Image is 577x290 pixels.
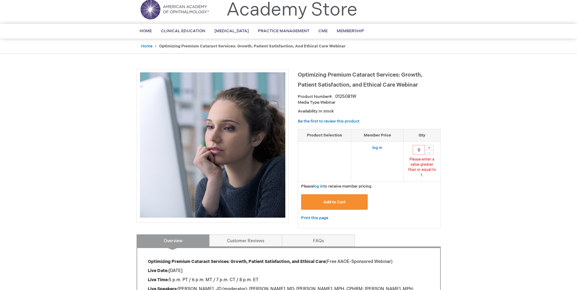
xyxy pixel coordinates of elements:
[298,100,320,105] strong: Media Type:
[148,268,169,273] strong: Live Date:
[298,129,351,142] th: Product Selection
[301,194,368,210] button: Add to Cart
[425,145,434,150] div: +
[148,268,429,274] p: [DATE]
[282,234,355,247] a: FAQs
[148,259,325,264] strong: Optimizing Premium Cataract Services: Growth, Patient Satisfaction, and Ethical Care
[335,94,356,100] div: 0125081W
[148,259,429,265] p: (Free AAOE-Sponsored Webinar)
[258,29,309,33] span: Practice Management
[148,277,169,282] strong: Live Time:
[404,129,440,142] th: Qty
[209,234,282,247] a: Customer Reviews
[337,29,364,33] span: Membership
[301,214,328,222] a: Print this page
[140,29,152,33] span: Home
[407,157,437,178] div: Please enter a value greater than or equal to 1.
[148,277,429,283] p: 5 p.m. PT / 6 p.m. MT / 7 p.m. CT / 8 p.m. ET
[214,29,249,33] span: [MEDICAL_DATA]
[413,145,425,155] input: Qty
[137,234,210,247] a: Overview
[298,109,441,114] p: Availability:
[323,200,346,205] span: Add to Cart
[298,100,441,105] p: Webinar
[161,29,205,33] span: Clinical Education
[425,150,434,155] div: -
[159,44,346,49] strong: Optimizing Premium Cataract Services: Growth, Patient Satisfaction, and Ethical Care Webinar
[372,145,382,150] a: log in
[298,94,333,99] strong: Product Number
[298,119,360,124] a: Be the first to review this product
[318,29,328,33] span: CME
[313,184,323,189] a: log in
[140,72,285,218] img: Optimizing Premium Cataract Services: Growth, Patient Satisfaction, and Ethical Care Webinar
[298,72,422,88] span: Optimizing Premium Cataract Services: Growth, Patient Satisfaction, and Ethical Care Webinar
[351,129,404,142] th: Member Price
[319,109,334,114] span: In stock
[301,184,371,189] span: Please to receive member pricing
[141,44,152,49] a: Home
